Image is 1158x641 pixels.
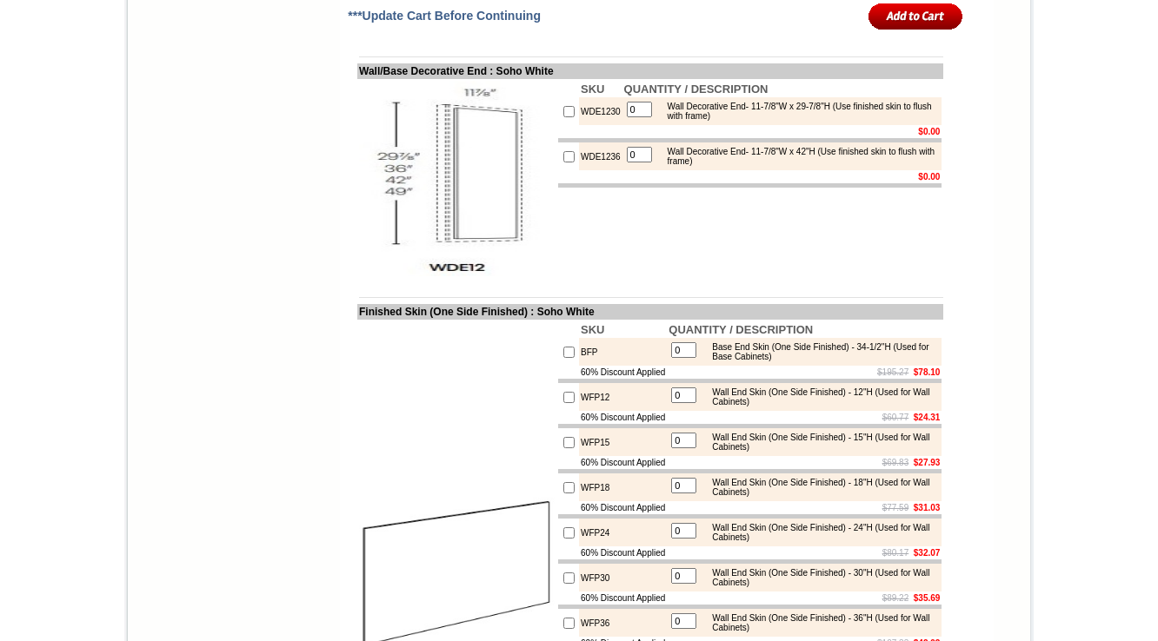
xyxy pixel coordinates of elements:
div: Wall End Skin (One Side Finished) - 12"H (Used for Wall Cabinets) [703,387,937,406]
td: 60% Discount Applied [579,456,667,469]
td: Wall/Base Decorative End : Soho White [357,63,943,79]
td: 60% Discount Applied [579,501,667,514]
b: QUANTITY / DESCRIPTION [624,83,769,96]
td: Finished Skin (One Side Finished) : Soho White [357,304,943,320]
div: Wall Decorative End- 11-7/8"W x 29-7/8"H (Use finished skin to flush with frame) [659,102,938,121]
td: WFP30 [579,564,667,591]
div: Wall End Skin (One Side Finished) - 18"H (Used for Wall Cabinets) [703,478,937,497]
b: $78.10 [914,367,941,377]
td: WFP12 [579,383,667,411]
s: $195.27 [877,367,908,377]
td: [PERSON_NAME] Yellow Walnut [94,79,147,98]
img: pdf.png [3,4,17,18]
img: spacer.gif [91,49,94,50]
s: $77.59 [882,503,909,512]
div: Wall Decorative End- 11-7/8"W x 42"H (Use finished skin to flush with frame) [659,147,938,166]
td: WFP15 [579,428,667,456]
input: Add to Cart [868,2,963,30]
img: spacer.gif [296,49,298,50]
td: 60% Discount Applied [579,591,667,605]
s: $60.77 [882,413,909,422]
b: $0.00 [918,127,940,136]
img: spacer.gif [147,49,150,50]
a: Price Sheet View in PDF Format [20,3,141,17]
td: 60% Discount Applied [579,546,667,559]
td: WDE1230 [579,97,622,125]
img: spacer.gif [44,49,47,50]
div: Wall End Skin (One Side Finished) - 15"H (Used for Wall Cabinets) [703,433,937,452]
s: $69.83 [882,458,909,467]
b: SKU [581,323,604,336]
div: Wall End Skin (One Side Finished) - 24"H (Used for Wall Cabinets) [703,523,937,542]
span: ***Update Cart Before Continuing [348,9,541,23]
b: $32.07 [914,548,941,558]
td: WFP24 [579,519,667,546]
img: spacer.gif [249,49,251,50]
td: WFP18 [579,473,667,501]
b: $27.93 [914,458,941,467]
img: Wall/Base Decorative End [359,81,555,276]
td: BFP [579,338,667,366]
td: WDE1236 [579,142,622,170]
div: Base End Skin (One Side Finished) - 34-1/2"H (Used for Base Cabinets) [703,342,937,361]
b: Price Sheet View in PDF Format [20,7,141,17]
td: 60% Discount Applied [579,411,667,424]
s: $80.17 [882,548,909,558]
td: WFP36 [579,609,667,637]
s: $89.22 [882,593,909,603]
b: QUANTITY / DESCRIPTION [669,323,813,336]
b: $0.00 [918,172,940,182]
td: Alabaster Shaker [47,79,91,96]
div: Wall End Skin (One Side Finished) - 30"H (Used for Wall Cabinets) [703,568,937,587]
b: $35.69 [914,593,941,603]
td: [PERSON_NAME] White Shaker [150,79,203,98]
b: SKU [581,83,604,96]
td: [PERSON_NAME] Blue Shaker [298,79,351,98]
td: Bellmonte Maple [251,79,296,96]
b: $24.31 [914,413,941,422]
img: spacer.gif [202,49,204,50]
div: Wall End Skin (One Side Finished) - 36"H (Used for Wall Cabinets) [703,613,937,632]
b: $31.03 [914,503,941,512]
td: Baycreek Gray [204,79,249,96]
td: 60% Discount Applied [579,366,667,379]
